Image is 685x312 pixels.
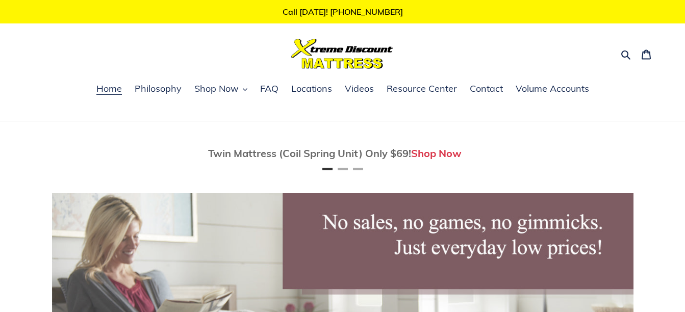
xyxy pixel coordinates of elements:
[516,83,589,95] span: Volume Accounts
[411,147,462,160] a: Shop Now
[465,82,508,97] a: Contact
[470,83,503,95] span: Contact
[96,83,122,95] span: Home
[340,82,379,97] a: Videos
[130,82,187,97] a: Philosophy
[135,83,182,95] span: Philosophy
[353,168,363,170] button: Page 3
[511,82,594,97] a: Volume Accounts
[291,83,332,95] span: Locations
[322,168,333,170] button: Page 1
[91,82,127,97] a: Home
[338,168,348,170] button: Page 2
[382,82,462,97] a: Resource Center
[387,83,457,95] span: Resource Center
[345,83,374,95] span: Videos
[208,147,411,160] span: Twin Mattress (Coil Spring Unit) Only $69!
[260,83,278,95] span: FAQ
[255,82,284,97] a: FAQ
[291,39,393,69] img: Xtreme Discount Mattress
[286,82,337,97] a: Locations
[189,82,252,97] button: Shop Now
[194,83,239,95] span: Shop Now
